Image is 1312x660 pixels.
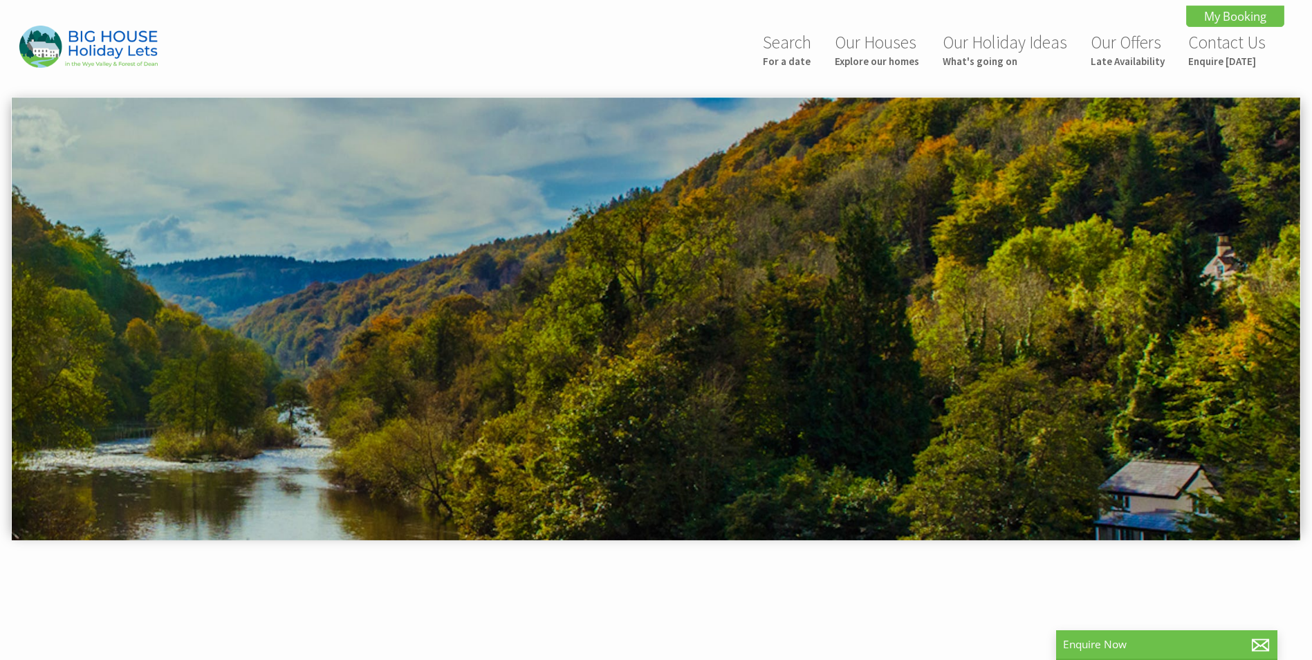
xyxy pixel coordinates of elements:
[1188,55,1266,68] small: Enquire [DATE]
[763,31,811,68] a: SearchFor a date
[835,31,919,68] a: Our HousesExplore our homes
[19,26,158,68] img: Big House Holiday Lets
[1091,55,1165,68] small: Late Availability
[943,55,1067,68] small: What's going on
[1186,6,1284,27] a: My Booking
[1188,31,1266,68] a: Contact UsEnquire [DATE]
[835,55,919,68] small: Explore our homes
[763,55,811,68] small: For a date
[1091,31,1165,68] a: Our OffersLate Availability
[943,31,1067,68] a: Our Holiday IdeasWhat's going on
[1063,637,1271,652] p: Enquire Now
